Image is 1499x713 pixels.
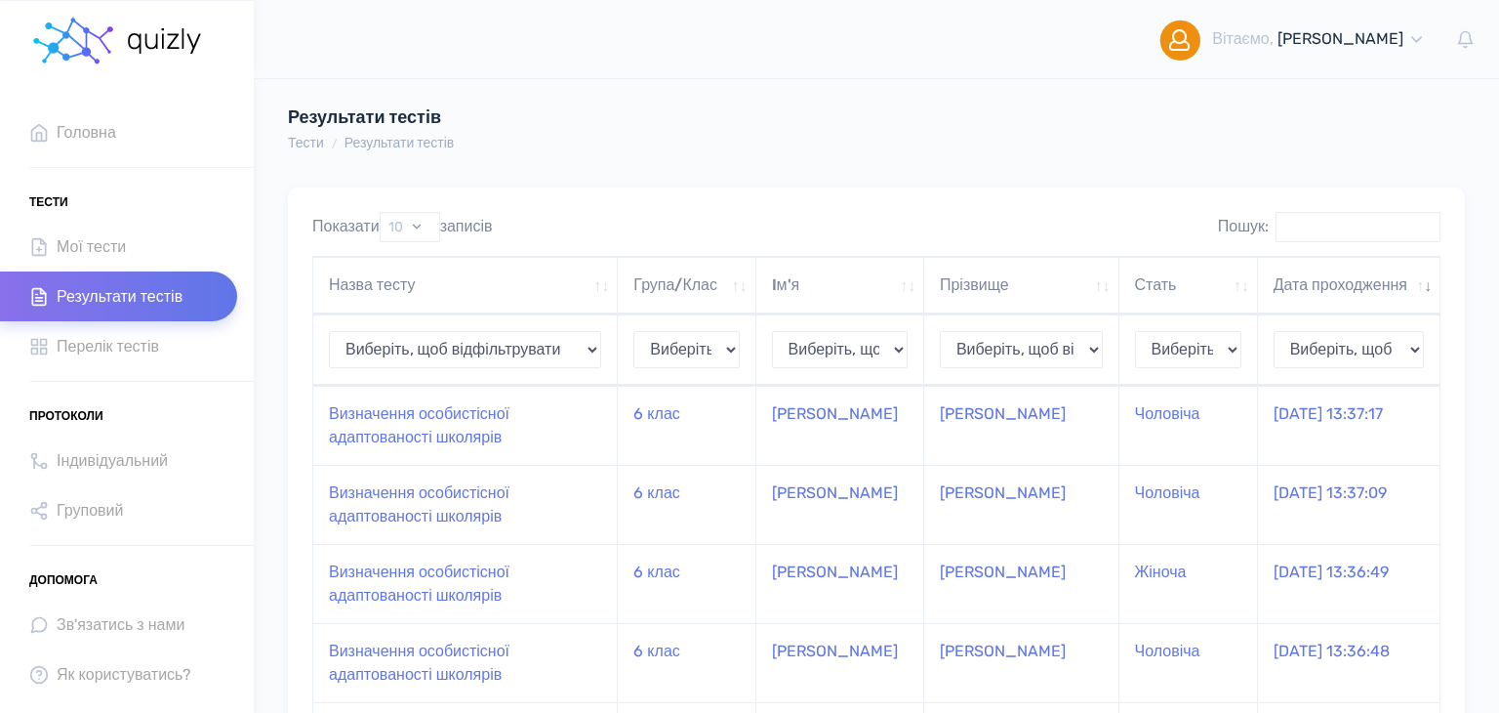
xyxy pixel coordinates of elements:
[313,544,618,623] td: Визначення особистісної адаптованості школярів
[313,465,618,544] td: Визначення особистісної адаптованості школярів
[756,544,924,623] td: [PERSON_NAME]
[756,623,924,702] td: [PERSON_NAME]
[618,257,755,315] th: Група/Клас: активувати для сортування стовпців за зростанням
[1258,623,1439,702] td: [DATE] 13:36:48
[756,465,924,544] td: [PERSON_NAME]
[1119,623,1258,702] td: Чоловіча
[57,661,191,688] span: Як користуватись?
[57,497,123,524] span: Груповий
[1258,544,1439,623] td: [DATE] 13:36:49
[57,611,184,638] span: Зв'язатись з нами
[618,386,755,465] td: 6 клас
[618,544,755,623] td: 6 клас
[57,333,159,359] span: Перелік тестів
[29,1,205,79] a: homepage homepage
[288,133,454,153] nav: breadcrumb
[618,465,755,544] td: 6 клас
[29,566,98,595] span: Допомога
[313,386,618,465] td: Визначення особистісної адаптованості школярів
[924,544,1119,623] td: [PERSON_NAME]
[756,257,924,315] th: Iм'я: активувати для сортування стовпців за зростанням
[1277,29,1403,48] span: [PERSON_NAME]
[924,386,1119,465] td: [PERSON_NAME]
[313,257,618,315] th: Назва тесту: активувати для сортування стовпців за зростанням
[1218,212,1440,242] label: Пошук:
[380,212,440,242] select: Показатизаписів
[324,133,455,153] li: Результати тестів
[1119,257,1258,315] th: Стать: активувати для сортування стовпців за зростанням
[288,133,324,153] li: Тести
[29,12,117,70] img: homepage
[288,107,962,129] h4: Результати тестів
[1119,465,1258,544] td: Чоловіча
[57,119,116,146] span: Головна
[1258,386,1439,465] td: [DATE] 13:37:17
[1258,257,1439,315] th: Дата проходження: активувати для сортування стовпців за зростанням
[1119,544,1258,623] td: Жіноча
[1258,465,1439,544] td: [DATE] 13:37:09
[924,257,1119,315] th: Прізвище: активувати для сортування стовпців за зростанням
[29,188,68,217] span: Тести
[924,465,1119,544] td: [PERSON_NAME]
[1119,386,1258,465] td: Чоловіча
[1276,212,1440,242] input: Пошук:
[57,447,168,474] span: Індивідуальний
[126,28,205,54] img: homepage
[57,233,126,260] span: Мої тести
[29,401,103,431] span: Протоколи
[756,386,924,465] td: [PERSON_NAME]
[618,623,755,702] td: 6 клас
[924,623,1119,702] td: [PERSON_NAME]
[57,283,182,310] span: Результати тестів
[312,212,493,242] label: Показати записів
[313,623,618,702] td: Визначення особистісної адаптованості школярів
